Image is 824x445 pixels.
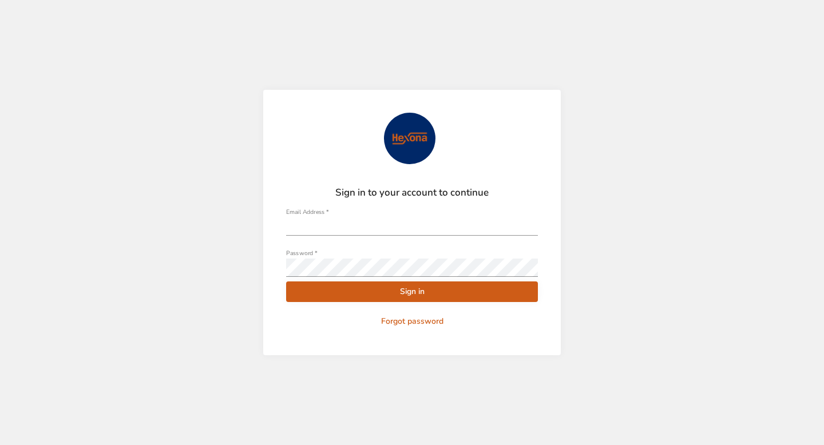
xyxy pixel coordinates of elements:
label: Email Address [286,209,328,215]
button: Forgot password [286,311,538,332]
img: Avatar [384,113,435,164]
span: Forgot password [291,315,533,329]
span: Sign in [295,285,529,299]
button: Sign in [286,281,538,303]
h2: Sign in to your account to continue [286,187,538,198]
label: Password [286,250,317,256]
